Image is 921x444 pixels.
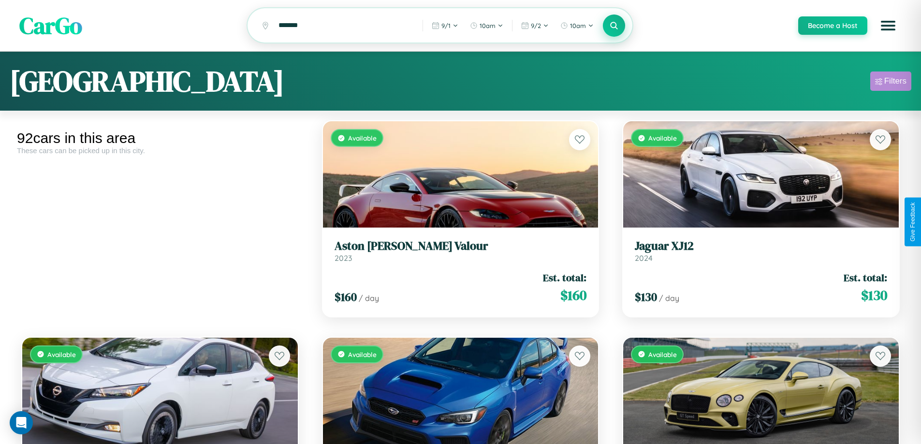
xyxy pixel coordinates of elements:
[909,202,916,242] div: Give Feedback
[556,18,599,33] button: 10am
[531,22,541,29] span: 9 / 2
[635,239,887,253] h3: Jaguar XJ12
[875,12,902,39] button: Open menu
[335,289,357,305] span: $ 160
[17,130,303,146] div: 92 cars in this area
[560,286,586,305] span: $ 160
[359,293,379,303] span: / day
[648,350,677,358] span: Available
[480,22,496,29] span: 10am
[635,253,653,263] span: 2024
[17,146,303,155] div: These cars can be picked up in this city.
[465,18,508,33] button: 10am
[335,239,587,253] h3: Aston [PERSON_NAME] Valour
[648,134,677,142] span: Available
[635,289,657,305] span: $ 130
[570,22,586,29] span: 10am
[798,16,867,35] button: Become a Host
[19,10,82,42] span: CarGo
[543,271,586,285] span: Est. total:
[844,271,887,285] span: Est. total:
[10,411,33,434] div: Open Intercom Messenger
[635,239,887,263] a: Jaguar XJ122024
[348,134,377,142] span: Available
[441,22,451,29] span: 9 / 1
[861,286,887,305] span: $ 130
[427,18,463,33] button: 9/1
[335,239,587,263] a: Aston [PERSON_NAME] Valour2023
[884,76,906,86] div: Filters
[348,350,377,358] span: Available
[516,18,554,33] button: 9/2
[870,72,911,91] button: Filters
[659,293,679,303] span: / day
[10,61,284,101] h1: [GEOGRAPHIC_DATA]
[335,253,352,263] span: 2023
[47,350,76,358] span: Available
